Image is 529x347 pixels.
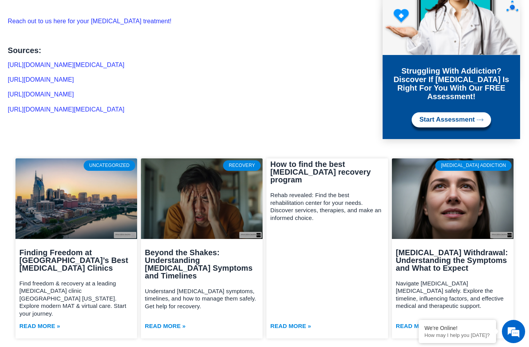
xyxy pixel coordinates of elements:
[270,160,371,184] a: How to find the best [MEDICAL_DATA] recovery program
[19,321,60,331] a: Read more about Finding Freedom at Nashville’s Best Suboxone Clinics
[4,211,148,239] textarea: Type your message and hit 'Enter'
[388,67,514,101] h3: Struggling with addiction? Discover if [MEDICAL_DATA] is right for you with our FREE Assessment!
[396,321,436,331] a: Read more about Opioid Withdrawal: Understanding the Symptoms and What to Expect
[15,158,137,239] a: suboxone clinic nashville tennessee
[8,62,124,68] a: [URL][DOMAIN_NAME][MEDICAL_DATA]
[145,321,185,331] a: Read more about Beyond the Shakes: Understanding Drug Withdrawal Symptoms and Timelines
[392,158,514,239] a: opioid withdrawal symptoms
[8,18,172,24] a: Reach out to us here for your [MEDICAL_DATA] treatment!
[8,76,74,83] a: [URL][DOMAIN_NAME]
[424,325,490,331] div: We're Online!
[45,98,107,176] span: We're online!
[145,287,259,310] p: Understand [MEDICAL_DATA] symptoms, timelines, and how to manage them safely. Get help for recovery.
[270,321,311,331] a: Read more about How to find the best opioid recovery program
[127,4,146,22] div: Minimize live chat window
[435,160,512,170] div: [MEDICAL_DATA] Addiction
[145,248,252,280] a: Beyond the Shakes: Understanding [MEDICAL_DATA] Symptoms and Timelines
[223,160,261,170] div: Recovery
[396,280,510,310] p: Navigate [MEDICAL_DATA] [MEDICAL_DATA] safely. Explore the timeline, influencing factors, and eff...
[8,91,74,98] a: [URL][DOMAIN_NAME]
[9,40,20,52] div: Navigation go back
[84,160,135,170] div: Uncategorized
[424,332,490,338] p: How may I help you today?
[19,280,133,318] p: Find freedom & recovery at a leading [MEDICAL_DATA] clinic [GEOGRAPHIC_DATA] [US_STATE]. Explore ...
[412,112,491,127] a: Start Assessment
[8,106,124,113] a: [URL][DOMAIN_NAME][MEDICAL_DATA]
[419,116,475,124] span: Start Assessment
[8,46,365,54] h3: Sources:
[52,41,142,51] div: Chat with us now
[141,158,263,239] a: drug withdrawal symptoms
[270,191,384,222] p: Rehab revealed: Find the best rehabilitation center for your needs. Discover services, therapies,...
[396,248,508,272] a: [MEDICAL_DATA] Withdrawal: Understanding the Symptoms and What to Expect
[19,248,128,272] a: Finding Freedom at [GEOGRAPHIC_DATA]’s Best [MEDICAL_DATA] Clinics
